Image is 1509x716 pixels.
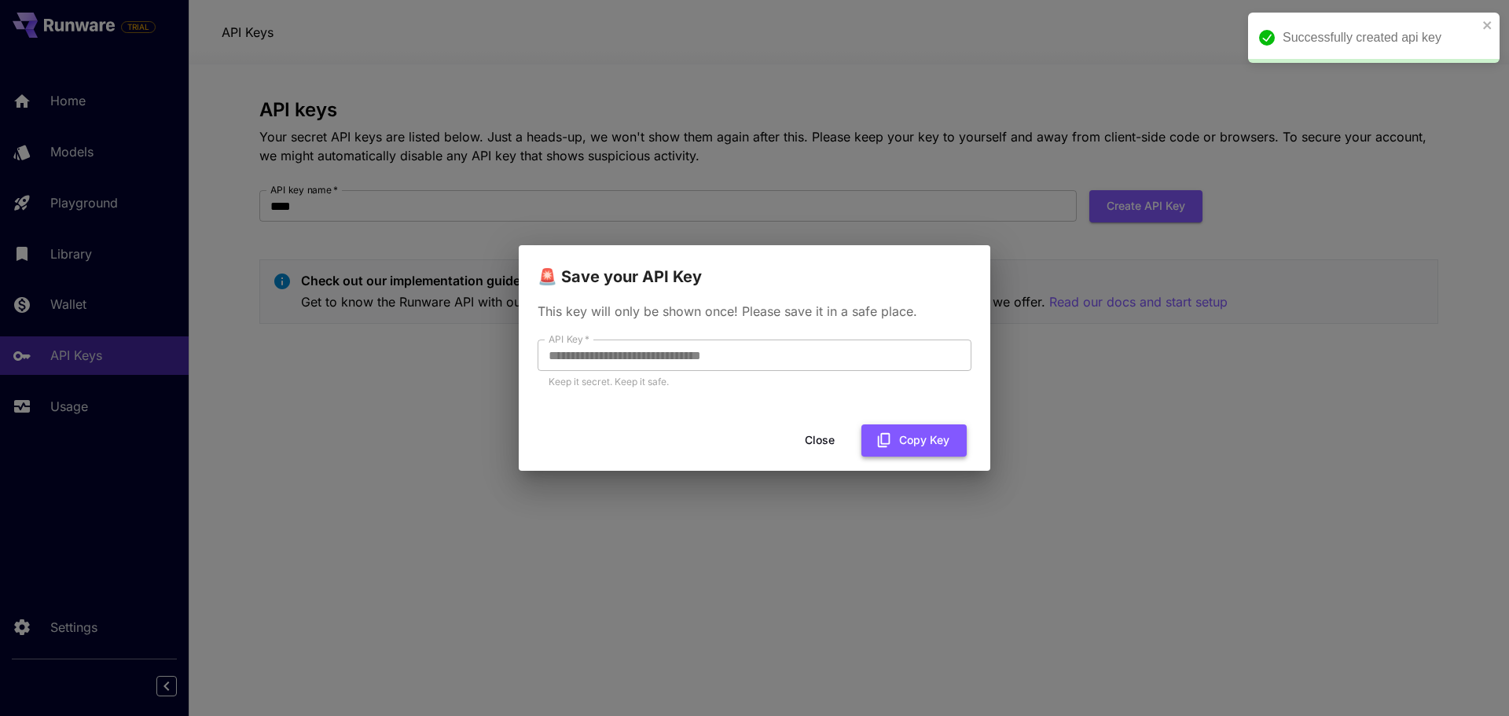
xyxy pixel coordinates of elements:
label: API Key [549,332,589,346]
button: Close [784,424,855,457]
button: close [1482,19,1493,31]
p: This key will only be shown once! Please save it in a safe place. [538,302,971,321]
button: Copy Key [861,424,967,457]
p: Keep it secret. Keep it safe. [549,374,960,390]
div: Successfully created api key [1283,28,1478,47]
h2: 🚨 Save your API Key [519,245,990,289]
